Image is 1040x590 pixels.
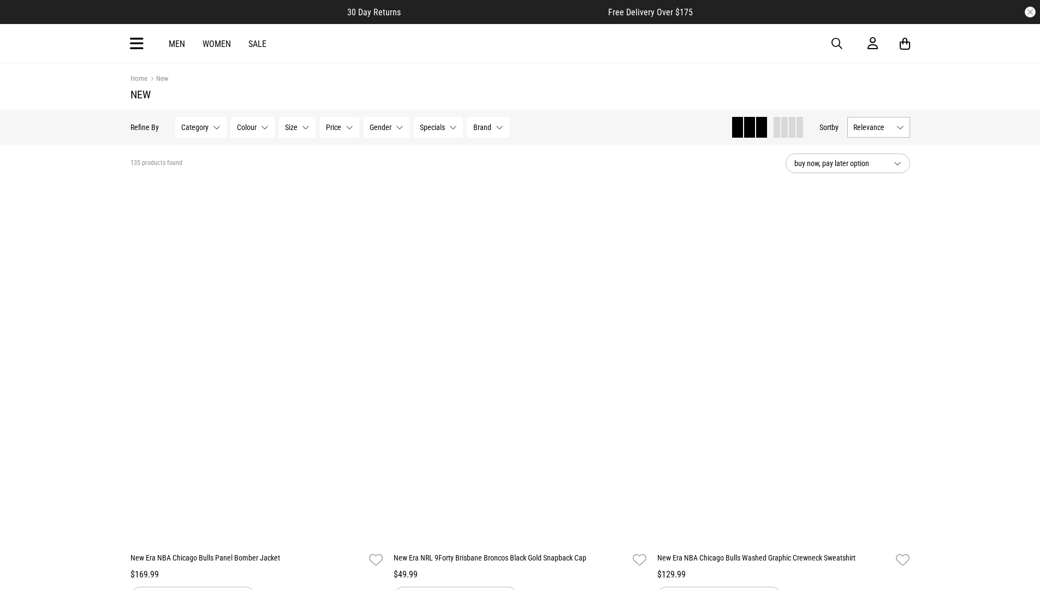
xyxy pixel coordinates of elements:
[130,568,383,581] div: $169.99
[794,157,885,170] span: buy now, pay later option
[130,159,182,168] span: 135 products found
[237,123,257,132] span: Colour
[203,39,231,49] a: Women
[608,7,693,17] span: Free Delivery Over $175
[657,552,892,568] a: New Era NBA Chicago Bulls Washed Graphic Crewneck Sweatshirt
[370,123,391,132] span: Gender
[130,123,159,132] p: Refine By
[231,117,275,138] button: Colour
[423,7,586,17] iframe: Customer reviews powered by Trustpilot
[467,117,509,138] button: Brand
[394,568,646,581] div: $49.99
[130,88,910,101] h1: New
[394,193,646,547] img: New Era Nrl 9forty Brisbane Broncos Black Gold Snapback Cap in Black
[657,193,910,547] img: New Era Nba Chicago Bulls Washed Graphic Crewneck Sweatshirt in Black
[414,117,463,138] button: Specials
[420,123,445,132] span: Specials
[279,117,316,138] button: Size
[786,154,910,173] button: buy now, pay later option
[130,74,147,82] a: Home
[169,39,185,49] a: Men
[147,74,168,85] a: New
[847,117,910,138] button: Relevance
[657,568,910,581] div: $129.99
[175,117,227,138] button: Category
[473,123,491,132] span: Brand
[853,123,892,132] span: Relevance
[831,123,839,132] span: by
[364,117,409,138] button: Gender
[347,7,401,17] span: 30 Day Returns
[485,36,557,52] img: Redrat logo
[130,552,365,568] a: New Era NBA Chicago Bulls Panel Bomber Jacket
[394,552,628,568] a: New Era NRL 9Forty Brisbane Broncos Black Gold Snapback Cap
[285,123,298,132] span: Size
[819,121,839,134] button: Sortby
[248,39,266,49] a: Sale
[326,123,341,132] span: Price
[181,123,209,132] span: Category
[320,117,359,138] button: Price
[130,193,383,547] img: New Era Nba Chicago Bulls Panel Bomber Jacket in Black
